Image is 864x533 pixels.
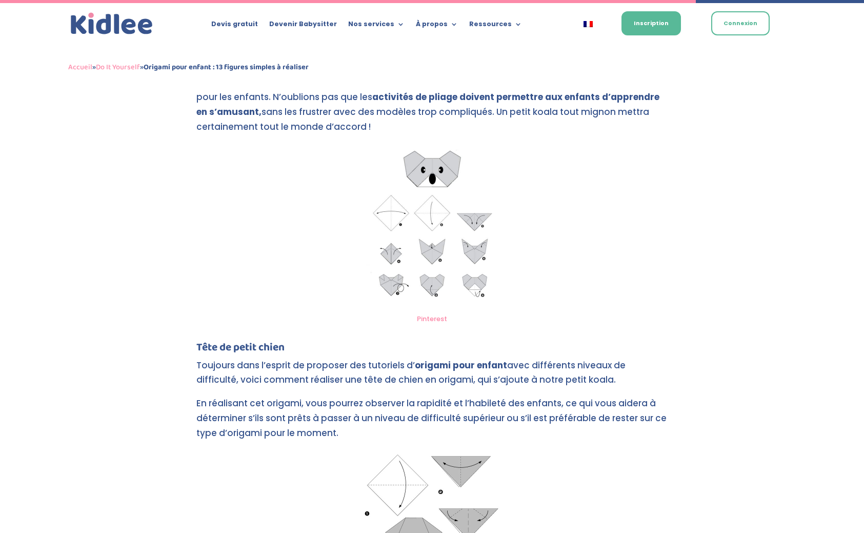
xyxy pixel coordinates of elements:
a: Ressources [469,21,522,32]
strong: origami pour enfant [415,359,507,371]
img: Origami pour enfant : un Koala [360,143,505,308]
img: logo_kidlee_bleu [68,10,155,37]
a: Do It Yourself [96,61,140,73]
strong: Origami pour enfant : 13 figures simples à réaliser [144,61,309,73]
a: Nos services [348,21,405,32]
h4: Tête de petit chien [196,342,668,358]
p: Ce tutoriel d’ est très simple à réaliser et constitue une excellente activité de départ pour les... [196,75,668,143]
a: Kidlee Logo [68,10,155,37]
span: » » [68,61,309,73]
p: En réalisant cet origami, vous pourrez observer la rapidité et l’habileté des enfants, ce qui vou... [196,396,668,449]
a: Inscription [621,11,681,35]
a: Devenir Babysitter [269,21,337,32]
p: Toujours dans l’esprit de proposer des tutoriels d’ avec différents niveaux de difficulté, voici ... [196,358,668,397]
strong: activités de pliage doivent permettre aux enfants d’apprendre en s’amusant, [196,91,659,118]
a: Accueil [68,61,92,73]
img: Français [584,21,593,27]
a: Devis gratuit [211,21,258,32]
a: Connexion [711,11,770,35]
a: Pinterest [417,314,447,324]
a: À propos [416,21,458,32]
